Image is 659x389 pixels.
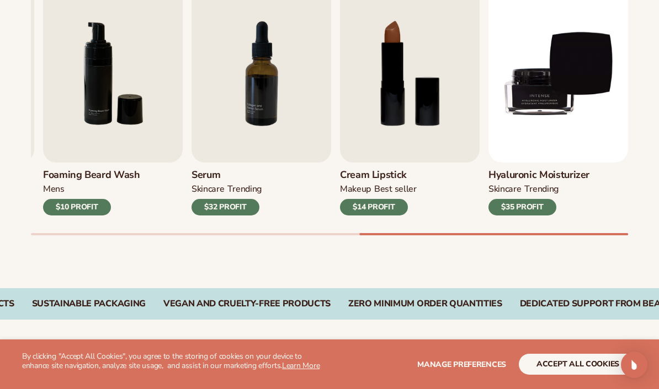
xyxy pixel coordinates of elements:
button: accept all cookies [519,354,637,375]
h3: Cream Lipstick [340,169,417,181]
div: SUSTAINABLE PACKAGING [32,299,146,309]
div: Open Intercom Messenger [621,352,647,378]
h3: Serum [192,169,262,181]
div: SKINCARE [192,183,224,195]
p: By clicking "Accept All Cookies", you agree to the storing of cookies on your device to enhance s... [22,352,329,371]
a: Learn More [282,360,320,371]
div: TRENDING [524,183,558,195]
div: SKINCARE [488,183,521,195]
div: $35 PROFIT [488,199,556,215]
h3: Foaming beard wash [43,169,140,181]
div: BEST SELLER [374,183,417,195]
div: MAKEUP [340,183,371,195]
div: mens [43,183,65,195]
div: $14 PROFIT [340,199,408,215]
span: Manage preferences [417,359,506,370]
div: VEGAN AND CRUELTY-FREE PRODUCTS [163,299,331,309]
div: TRENDING [227,183,261,195]
h3: Hyaluronic moisturizer [488,169,589,181]
button: Manage preferences [417,354,506,375]
div: $10 PROFIT [43,199,111,215]
div: ZERO MINIMUM ORDER QUANTITIES [348,299,502,309]
div: $32 PROFIT [192,199,259,215]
